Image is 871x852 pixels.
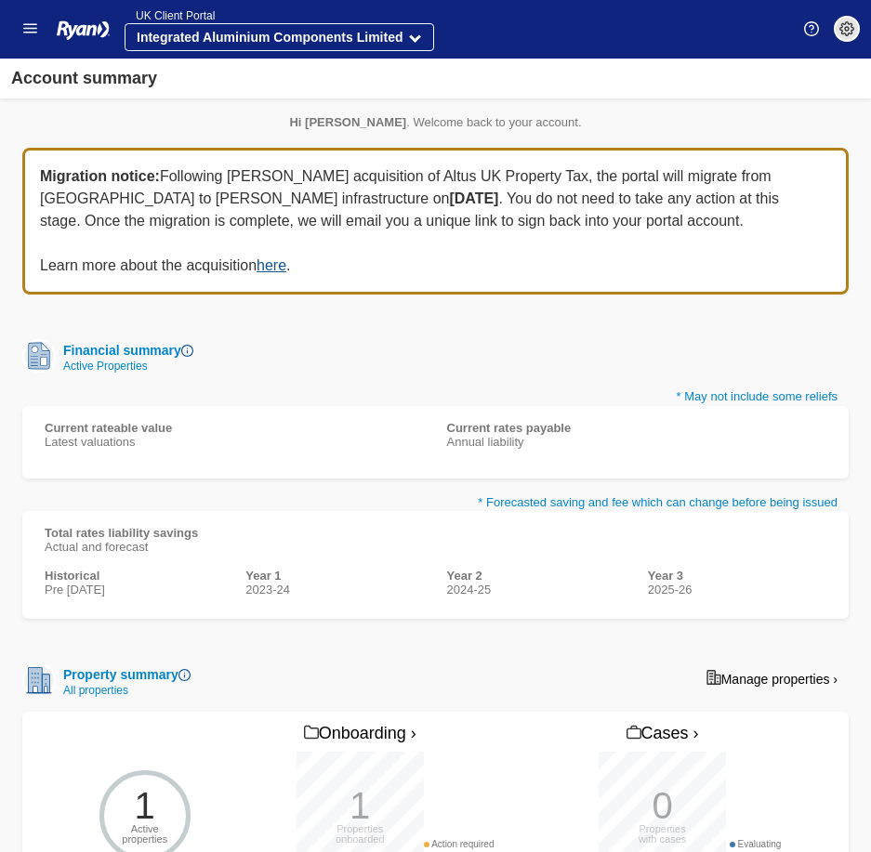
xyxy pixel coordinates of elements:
div: Total rates liability savings [45,526,436,540]
div: 2025-26 [648,583,826,596]
div: All properties [56,685,191,696]
div: Financial summary [56,341,193,360]
img: Help [804,21,819,36]
strong: Hi [PERSON_NAME] [289,115,406,129]
div: 2024-25 [447,583,626,596]
div: Year 3 [648,569,826,583]
div: Account summary [11,66,157,91]
img: settings [839,21,854,36]
b: [DATE] [449,190,498,206]
div: Current rateable value [45,421,425,435]
div: Annual liability [447,435,827,449]
a: Cases › [622,719,704,748]
p: * May not include some reliefs [22,387,849,406]
div: Year 2 [447,569,626,583]
button: Show menu [11,15,49,43]
strong: Integrated Aluminium Components Limited [137,30,403,45]
div: Latest valuations [45,435,425,449]
div: Evaluating [730,837,790,851]
p: . Welcome back to your account. [22,115,849,129]
div: Pre [DATE] [45,583,223,596]
b: Migration notice: [40,168,160,184]
div: Current rates payable [447,421,827,435]
a: Manage properties › [695,664,849,691]
button: Integrated Aluminium Components Limited [125,23,434,51]
div: Active Properties [56,360,193,372]
a: Onboarding › [299,719,421,748]
div: Property summary [56,665,191,685]
div: Following [PERSON_NAME] acquisition of Altus UK Property Tax, the portal will migrate from [GEOGR... [22,148,849,295]
div: 2023-24 [245,583,424,596]
a: here [257,257,286,273]
span: UK Client Portal [125,9,215,22]
div: Historical [45,569,223,583]
div: Actual and forecast [45,540,436,554]
div: Year 1 [245,569,424,583]
p: * Forecasted saving and fee which can change before being issued [22,493,849,512]
div: Action required [424,837,511,851]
